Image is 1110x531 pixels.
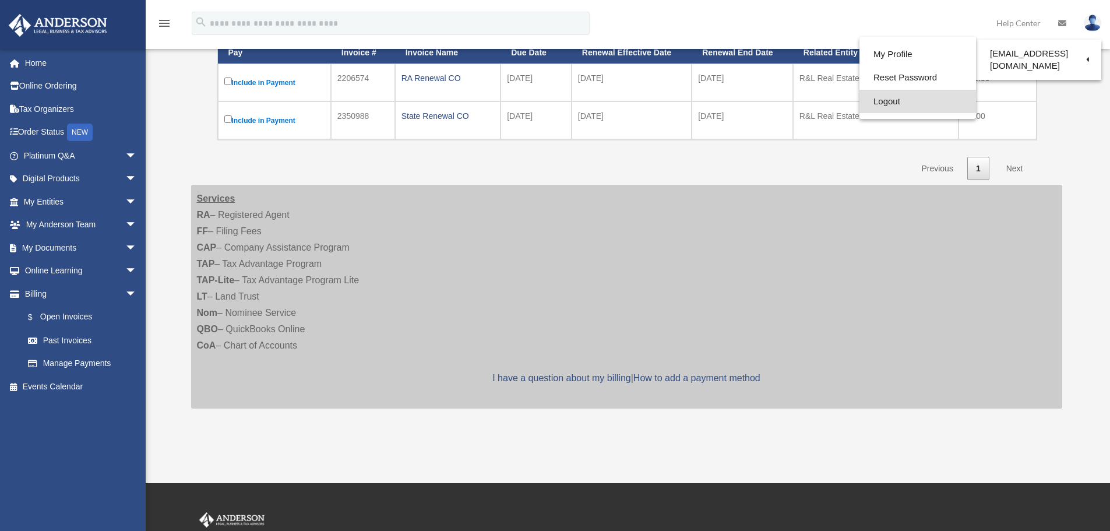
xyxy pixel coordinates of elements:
a: Tax Organizers [8,97,154,121]
th: Related Entity or Trust: activate to sort column ascending [793,42,959,64]
a: My Anderson Teamarrow_drop_down [8,213,154,237]
span: arrow_drop_down [125,190,149,214]
img: Anderson Advisors Platinum Portal [197,512,267,528]
th: Renewal Effective Date: activate to sort column ascending [572,42,692,64]
a: Next [998,157,1032,181]
div: – Registered Agent – Filing Fees – Company Assistance Program – Tax Advantage Program – Tax Advan... [191,185,1062,409]
a: I have a question about my billing [492,373,630,383]
strong: TAP [197,259,215,269]
a: Reset Password [859,66,976,90]
td: [DATE] [692,101,793,139]
a: Billingarrow_drop_down [8,282,149,305]
strong: CAP [197,242,217,252]
td: R&L Real Estate Solutions LLC [793,101,959,139]
td: [DATE] [572,101,692,139]
strong: QBO [197,324,218,334]
strong: TAP-Lite [197,275,235,285]
th: Pay: activate to sort column descending [218,42,331,64]
input: Include in Payment [224,115,232,123]
a: My Profile [859,43,976,66]
a: [EMAIL_ADDRESS][DOMAIN_NAME] [976,43,1101,77]
a: Home [8,51,154,75]
a: Online Learningarrow_drop_down [8,259,154,283]
span: arrow_drop_down [125,167,149,191]
img: Anderson Advisors Platinum Portal [5,14,111,37]
a: Digital Productsarrow_drop_down [8,167,154,191]
a: menu [157,20,171,30]
th: Renewal End Date: activate to sort column ascending [692,42,793,64]
i: search [195,16,207,29]
a: My Documentsarrow_drop_down [8,236,154,259]
a: My Entitiesarrow_drop_down [8,190,154,213]
td: [DATE] [572,64,692,101]
a: Previous [912,157,961,181]
strong: FF [197,226,209,236]
strong: Services [197,194,235,203]
a: Logout [859,90,976,114]
span: arrow_drop_down [125,236,149,260]
img: User Pic [1084,15,1101,31]
a: Online Ordering [8,75,154,98]
td: 2350988 [331,101,395,139]
strong: RA [197,210,210,220]
td: R&L Real Estate Solutions LLC [793,64,959,101]
td: [DATE] [501,64,572,101]
a: Order StatusNEW [8,121,154,145]
td: [DATE] [501,101,572,139]
td: [DATE] [692,64,793,101]
div: RA Renewal CO [401,70,494,86]
a: How to add a payment method [633,373,760,383]
a: Platinum Q&Aarrow_drop_down [8,144,154,167]
strong: Nom [197,308,218,318]
a: Manage Payments [16,352,149,375]
a: Events Calendar [8,375,154,398]
span: arrow_drop_down [125,282,149,306]
div: NEW [67,124,93,141]
strong: CoA [197,340,216,350]
strong: LT [197,291,207,301]
span: $ [34,310,40,325]
th: Due Date: activate to sort column ascending [501,42,572,64]
a: $Open Invoices [16,305,143,329]
label: Include in Payment [224,113,325,128]
span: arrow_drop_down [125,213,149,237]
div: State Renewal CO [401,108,494,124]
a: Past Invoices [16,329,149,352]
td: 2206574 [331,64,395,101]
th: Invoice Name: activate to sort column ascending [395,42,501,64]
a: 1 [967,157,989,181]
th: Invoice #: activate to sort column ascending [331,42,395,64]
span: arrow_drop_down [125,259,149,283]
span: arrow_drop_down [125,144,149,168]
label: Include in Payment [224,75,325,90]
input: Include in Payment [224,78,232,85]
p: | [197,370,1056,386]
td: 25.00 [959,101,1037,139]
i: menu [157,16,171,30]
td: 155.00 [959,64,1037,101]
